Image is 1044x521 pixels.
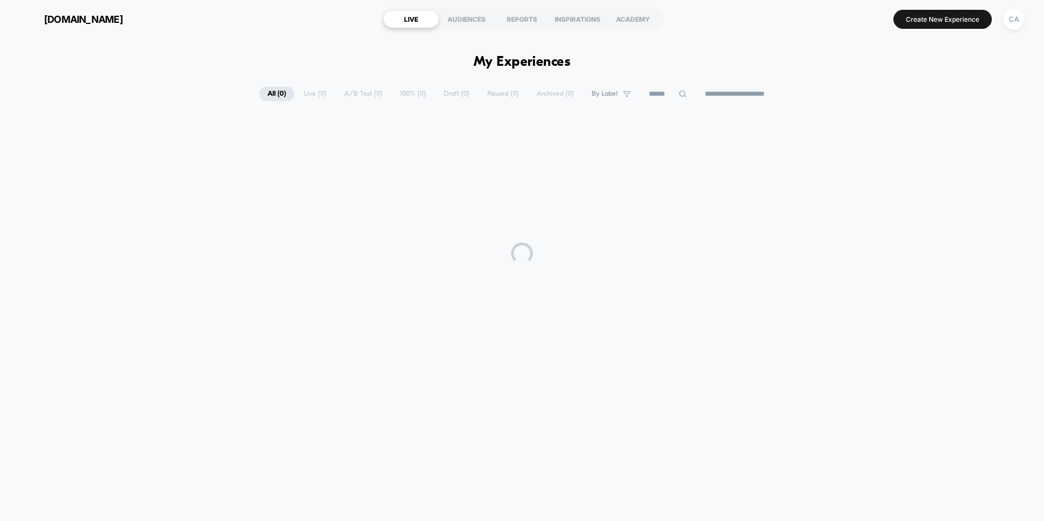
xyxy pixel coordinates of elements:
div: LIVE [383,10,439,28]
button: [DOMAIN_NAME] [16,10,126,28]
div: REPORTS [494,10,550,28]
div: AUDIENCES [439,10,494,28]
span: [DOMAIN_NAME] [44,14,123,25]
div: CA [1003,9,1024,30]
span: By Label [592,90,618,98]
button: Create New Experience [893,10,992,29]
h1: My Experiences [474,54,571,70]
button: CA [1000,8,1028,30]
span: All ( 0 ) [259,86,294,101]
div: ACADEMY [605,10,661,28]
div: INSPIRATIONS [550,10,605,28]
